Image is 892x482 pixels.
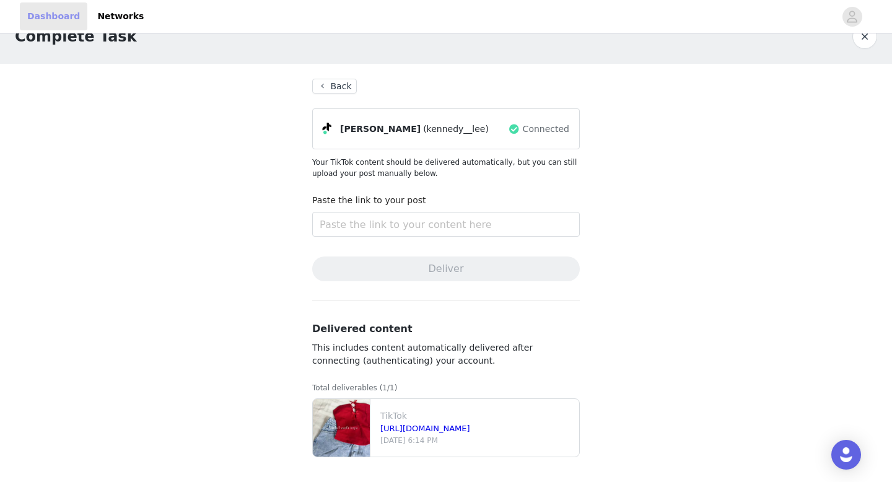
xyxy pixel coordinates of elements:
input: Paste the link to your content here [312,212,580,237]
button: Back [312,79,357,94]
h3: Delivered content [312,322,580,336]
div: Open Intercom Messenger [831,440,861,470]
span: (kennedy__lee) [423,123,489,136]
p: Your TikTok content should be delivered automatically, but you can still upload your post manuall... [312,157,580,179]
a: Networks [90,2,151,30]
span: This includes content automatically delivered after connecting (authenticating) your account. [312,343,533,366]
span: Connected [523,123,569,136]
p: TikTok [380,410,574,423]
div: avatar [846,7,858,27]
a: Dashboard [20,2,87,30]
button: Deliver [312,256,580,281]
img: file [313,399,370,457]
h1: Complete Task [15,25,137,48]
p: Total deliverables (1/1) [312,382,580,393]
a: [URL][DOMAIN_NAME] [380,424,470,433]
span: [PERSON_NAME] [340,123,421,136]
p: [DATE] 6:14 PM [380,435,574,446]
label: Paste the link to your post [312,195,426,205]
